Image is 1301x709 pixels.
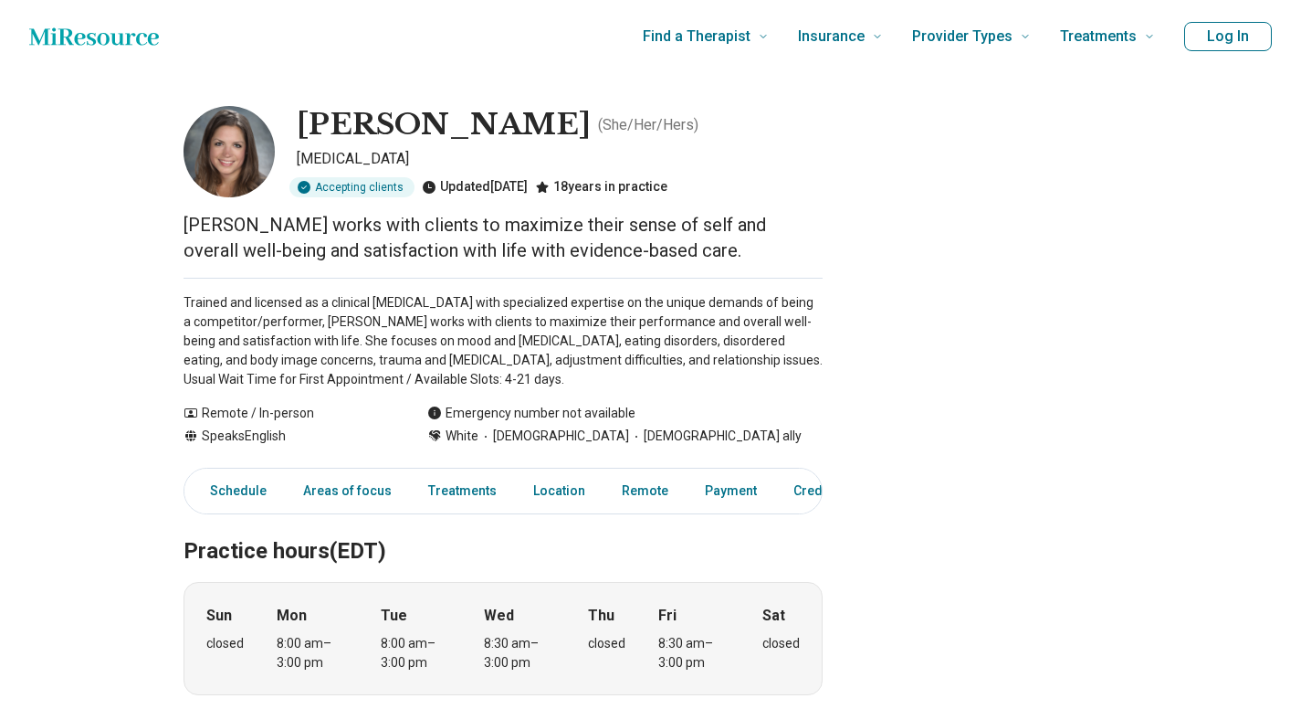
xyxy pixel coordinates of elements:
a: Areas of focus [292,472,403,510]
span: [DEMOGRAPHIC_DATA] [478,427,629,446]
div: Updated [DATE] [422,177,528,197]
span: Find a Therapist [643,24,750,49]
div: closed [588,634,625,653]
div: Accepting clients [289,177,414,197]
p: Trained and licensed as a clinical [MEDICAL_DATA] with specialized expertise on the unique demand... [184,293,823,389]
strong: Mon [277,605,307,627]
div: 8:30 am – 3:00 pm [484,634,554,672]
div: 18 years in practice [535,177,667,197]
img: Lori Freeman, Psychologist [184,106,275,197]
div: 8:00 am – 3:00 pm [277,634,347,672]
a: Location [522,472,596,510]
a: Payment [694,472,768,510]
a: Schedule [188,472,278,510]
div: Emergency number not available [427,404,635,423]
div: 8:30 am – 3:00 pm [658,634,729,672]
span: Insurance [798,24,865,49]
div: 8:00 am – 3:00 pm [381,634,451,672]
a: Treatments [417,472,508,510]
button: Log In [1184,22,1272,51]
span: [DEMOGRAPHIC_DATA] ally [629,427,802,446]
span: White [446,427,478,446]
div: Remote / In-person [184,404,391,423]
span: Treatments [1060,24,1137,49]
strong: Sat [762,605,785,627]
p: [MEDICAL_DATA] [297,148,823,170]
strong: Thu [588,605,614,627]
a: Home page [29,18,159,55]
p: [PERSON_NAME] works with clients to maximize their sense of self and overall well-being and satis... [184,212,823,263]
h2: Practice hours (EDT) [184,492,823,567]
span: Provider Types [912,24,1012,49]
strong: Sun [206,605,232,627]
strong: Fri [658,605,677,627]
div: When does the program meet? [184,582,823,695]
div: Speaks English [184,427,391,446]
p: ( She/Her/Hers ) [598,114,698,136]
div: closed [762,634,800,653]
strong: Tue [381,605,407,627]
a: Remote [611,472,679,510]
div: closed [206,634,244,653]
strong: Wed [484,605,514,627]
a: Credentials [782,472,874,510]
h1: [PERSON_NAME] [297,106,591,144]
